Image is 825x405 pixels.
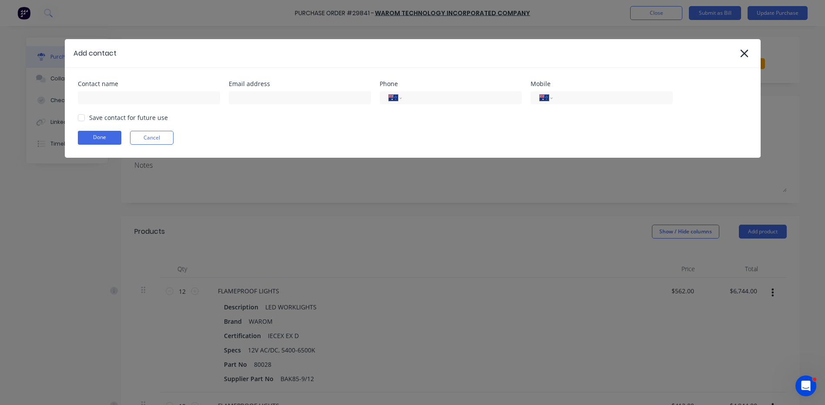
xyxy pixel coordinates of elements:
[229,81,371,87] div: Email address
[130,131,174,145] button: Cancel
[795,375,816,396] iframe: Intercom live chat
[531,81,673,87] div: Mobile
[89,113,168,122] div: Save contact for future use
[380,81,522,87] div: Phone
[78,81,220,87] div: Contact name
[78,131,121,145] button: Done
[73,48,117,59] div: Add contact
